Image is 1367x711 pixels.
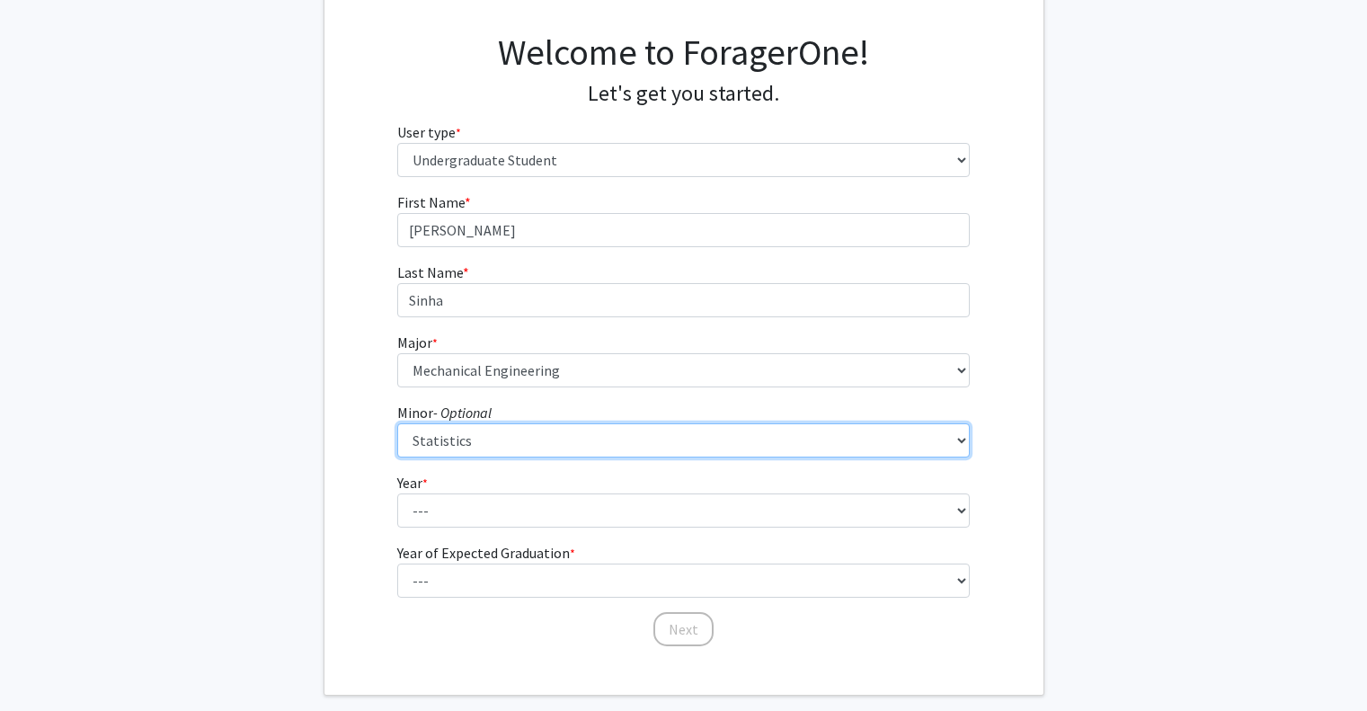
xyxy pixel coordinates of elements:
[433,404,492,422] i: - Optional
[13,630,76,698] iframe: Chat
[397,81,970,107] h4: Let's get you started.
[397,332,438,353] label: Major
[397,263,463,281] span: Last Name
[397,193,465,211] span: First Name
[653,612,714,646] button: Next
[397,402,492,423] label: Minor
[397,542,575,564] label: Year of Expected Graduation
[397,472,428,493] label: Year
[397,121,461,143] label: User type
[397,31,970,74] h1: Welcome to ForagerOne!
